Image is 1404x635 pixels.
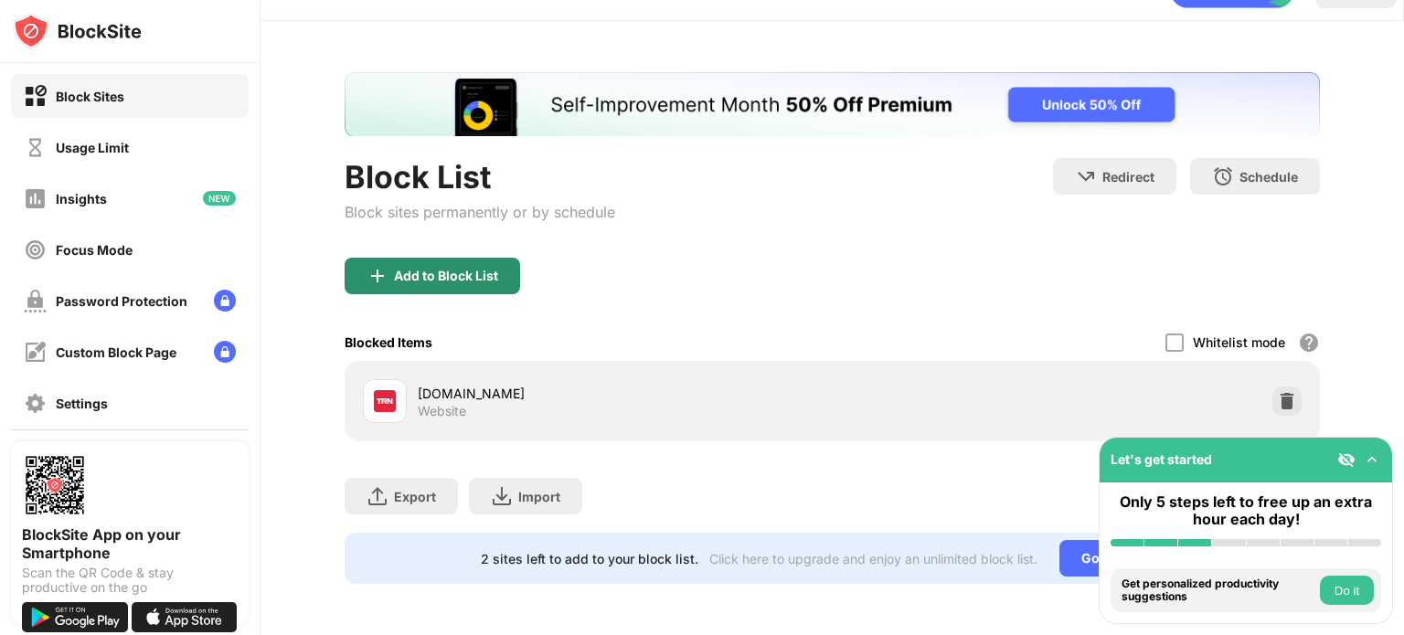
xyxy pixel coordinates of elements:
[132,602,238,632] img: download-on-the-app-store.svg
[56,242,133,258] div: Focus Mode
[1193,334,1285,350] div: Whitelist mode
[203,191,236,206] img: new-icon.svg
[345,203,615,221] div: Block sites permanently or by schedule
[709,551,1037,566] div: Click here to upgrade and enjoy an unlimited block list.
[1337,450,1356,469] img: eye-not-visible.svg
[56,344,176,360] div: Custom Block Page
[394,269,498,283] div: Add to Block List
[481,551,698,566] div: 2 sites left to add to your block list.
[24,85,47,108] img: block-on.svg
[418,384,832,403] div: [DOMAIN_NAME]
[1111,493,1381,528] div: Only 5 steps left to free up an extra hour each day!
[56,89,124,104] div: Block Sites
[24,290,47,312] img: password-protection-off.svg
[214,290,236,312] img: lock-menu.svg
[1122,577,1315,604] div: Get personalized productivity suggestions
[24,392,47,415] img: settings-off.svg
[374,390,396,412] img: favicons
[1102,169,1154,185] div: Redirect
[56,191,107,206] div: Insights
[22,566,238,595] div: Scan the QR Code & stay productive on the go
[394,489,436,504] div: Export
[518,489,560,504] div: Import
[22,452,88,518] img: options-page-qr-code.png
[56,396,108,411] div: Settings
[418,403,466,419] div: Website
[345,334,432,350] div: Blocked Items
[345,158,615,196] div: Block List
[24,341,47,364] img: customize-block-page-off.svg
[1239,169,1298,185] div: Schedule
[22,602,128,632] img: get-it-on-google-play.svg
[24,187,47,210] img: insights-off.svg
[1111,451,1212,467] div: Let's get started
[1363,450,1381,469] img: omni-setup-toggle.svg
[24,136,47,159] img: time-usage-off.svg
[24,238,47,261] img: focus-off.svg
[345,72,1320,136] iframe: Banner
[56,293,187,309] div: Password Protection
[56,140,129,155] div: Usage Limit
[1320,576,1374,605] button: Do it
[214,341,236,363] img: lock-menu.svg
[22,525,238,562] div: BlockSite App on your Smartphone
[1059,540,1185,577] div: Go Unlimited
[13,13,142,49] img: logo-blocksite.svg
